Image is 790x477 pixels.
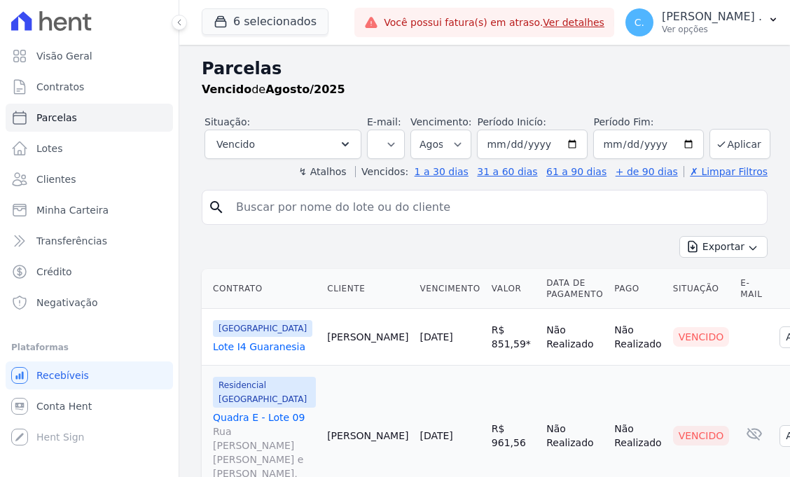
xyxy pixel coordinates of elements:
th: Vencimento [414,269,485,309]
a: 31 a 60 dias [477,166,537,177]
th: Data de Pagamento [541,269,609,309]
label: ↯ Atalhos [298,166,346,177]
span: [GEOGRAPHIC_DATA] [213,320,312,337]
span: Visão Geral [36,49,92,63]
th: Contrato [202,269,321,309]
a: [DATE] [420,331,452,343]
label: Vencimento: [410,116,471,127]
label: E-mail: [367,116,401,127]
span: Negativação [36,296,98,310]
span: Transferências [36,234,107,248]
a: Crédito [6,258,173,286]
div: Vencido [673,327,730,347]
span: C. [635,18,644,27]
label: Vencidos: [355,166,408,177]
a: Minha Carteira [6,196,173,224]
p: [PERSON_NAME] . [662,10,762,24]
label: Período Inicío: [477,116,546,127]
span: Contratos [36,80,84,94]
a: Lotes [6,134,173,163]
a: + de 90 dias [616,166,678,177]
th: Situação [667,269,735,309]
td: Não Realizado [609,309,667,366]
span: Parcelas [36,111,77,125]
span: Clientes [36,172,76,186]
span: Vencido [216,136,255,153]
td: Não Realizado [541,309,609,366]
a: Visão Geral [6,42,173,70]
div: Plataformas [11,339,167,356]
a: Negativação [6,289,173,317]
span: Lotes [36,141,63,155]
th: Cliente [321,269,414,309]
p: Ver opções [662,24,762,35]
strong: Agosto/2025 [265,83,345,96]
button: C. [PERSON_NAME] . Ver opções [614,3,790,42]
a: ✗ Limpar Filtros [684,166,768,177]
th: E-mail [735,269,774,309]
a: Parcelas [6,104,173,132]
label: Situação: [205,116,250,127]
label: Período Fim: [593,115,704,130]
span: Você possui fatura(s) em atraso. [384,15,604,30]
span: Minha Carteira [36,203,109,217]
a: Lote I4 Guaranesia [213,340,316,354]
button: Aplicar [709,129,770,159]
a: Ver detalhes [543,17,604,28]
button: Vencido [205,130,361,159]
span: Conta Hent [36,399,92,413]
p: de [202,81,345,98]
a: Recebíveis [6,361,173,389]
h2: Parcelas [202,56,768,81]
button: 6 selecionados [202,8,328,35]
td: [PERSON_NAME] [321,309,414,366]
a: Clientes [6,165,173,193]
i: search [208,199,225,216]
a: Conta Hent [6,392,173,420]
th: Pago [609,269,667,309]
strong: Vencido [202,83,251,96]
a: 61 a 90 dias [546,166,607,177]
span: Recebíveis [36,368,89,382]
th: Valor [486,269,541,309]
span: Crédito [36,265,72,279]
input: Buscar por nome do lote ou do cliente [228,193,761,221]
a: Transferências [6,227,173,255]
div: Vencido [673,426,730,445]
span: Residencial [GEOGRAPHIC_DATA] [213,377,316,408]
a: Contratos [6,73,173,101]
a: 1 a 30 dias [415,166,469,177]
a: [DATE] [420,430,452,441]
td: R$ 851,59 [486,309,541,366]
button: Exportar [679,236,768,258]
